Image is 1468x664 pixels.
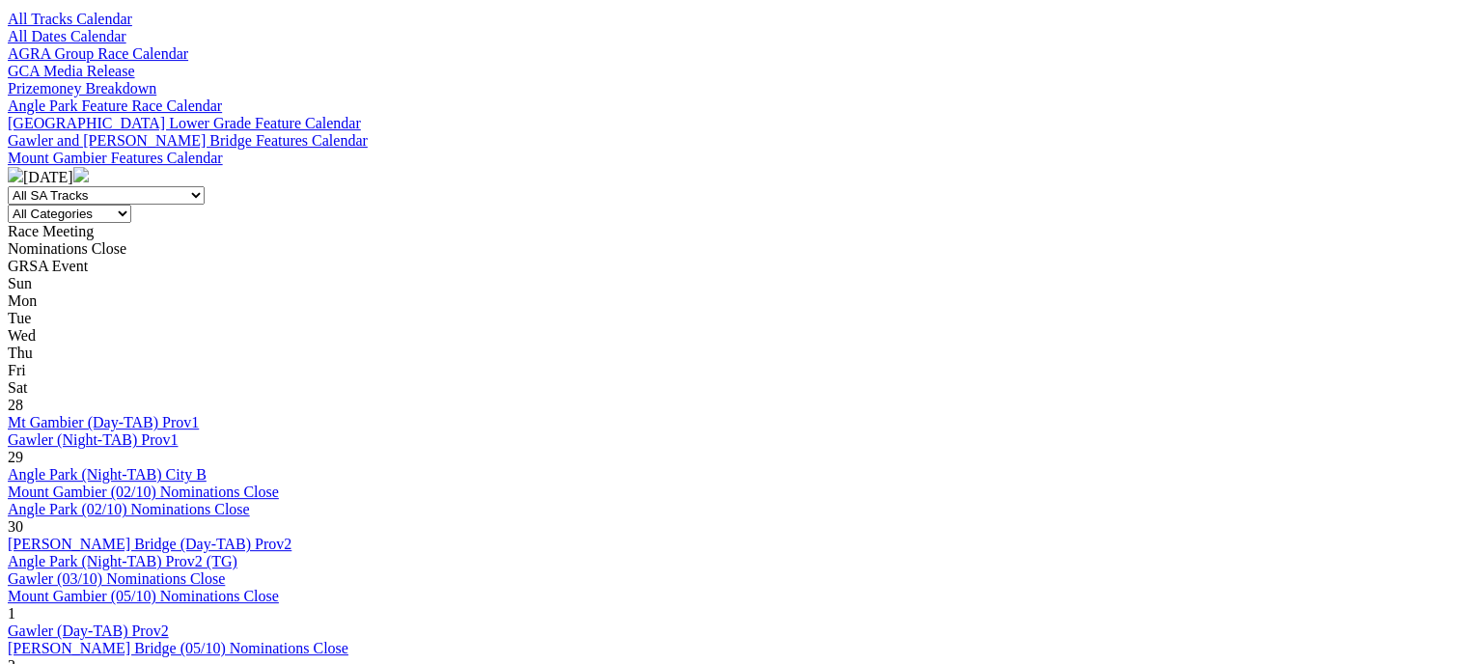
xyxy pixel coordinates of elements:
[8,605,15,622] span: 1
[8,484,279,500] a: Mount Gambier (02/10) Nominations Close
[8,570,225,587] a: Gawler (03/10) Nominations Close
[8,588,279,604] a: Mount Gambier (05/10) Nominations Close
[8,518,23,535] span: 30
[8,80,156,97] a: Prizemoney Breakdown
[8,327,1460,345] div: Wed
[8,132,368,149] a: Gawler and [PERSON_NAME] Bridge Features Calendar
[8,167,1460,186] div: [DATE]
[8,115,361,131] a: [GEOGRAPHIC_DATA] Lower Grade Feature Calendar
[8,640,348,656] a: [PERSON_NAME] Bridge (05/10) Nominations Close
[8,536,291,552] a: [PERSON_NAME] Bridge (Day-TAB) Prov2
[8,240,1460,258] div: Nominations Close
[8,97,222,114] a: Angle Park Feature Race Calendar
[8,292,1460,310] div: Mon
[8,150,223,166] a: Mount Gambier Features Calendar
[8,466,207,483] a: Angle Park (Night-TAB) City B
[8,397,23,413] span: 28
[73,167,89,182] img: chevron-right-pager-white.svg
[8,553,237,569] a: Angle Park (Night-TAB) Prov2 (TG)
[8,45,188,62] a: AGRA Group Race Calendar
[8,167,23,182] img: chevron-left-pager-white.svg
[8,310,1460,327] div: Tue
[8,362,1460,379] div: Fri
[8,414,199,430] a: Mt Gambier (Day-TAB) Prov1
[8,449,23,465] span: 29
[8,379,1460,397] div: Sat
[8,345,1460,362] div: Thu
[8,431,178,448] a: Gawler (Night-TAB) Prov1
[8,63,135,79] a: GCA Media Release
[8,258,1460,275] div: GRSA Event
[8,11,132,27] a: All Tracks Calendar
[8,223,1460,240] div: Race Meeting
[8,28,126,44] a: All Dates Calendar
[8,501,250,517] a: Angle Park (02/10) Nominations Close
[8,622,169,639] a: Gawler (Day-TAB) Prov2
[8,275,1460,292] div: Sun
